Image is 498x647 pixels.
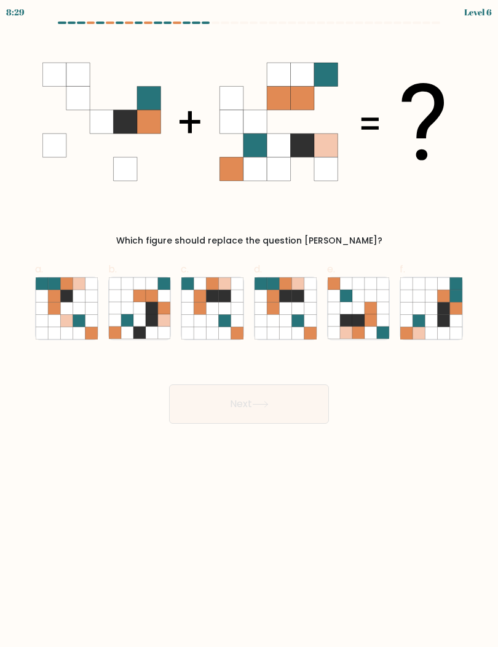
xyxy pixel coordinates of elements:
span: b. [108,262,117,276]
span: f. [400,262,405,276]
span: d. [254,262,262,276]
button: Next [169,384,329,424]
div: Which figure should replace the question [PERSON_NAME]? [42,234,456,247]
span: e. [327,262,335,276]
span: a. [35,262,43,276]
div: 8:29 [6,6,25,18]
span: c. [181,262,189,276]
div: Level 6 [464,6,492,18]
